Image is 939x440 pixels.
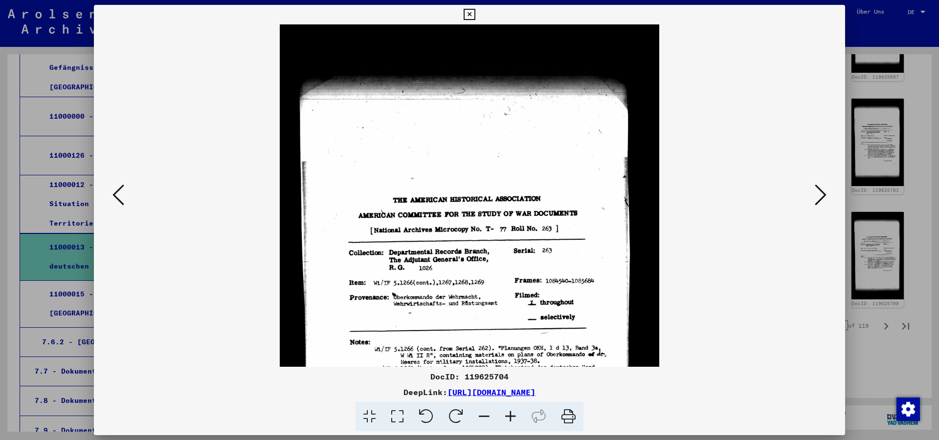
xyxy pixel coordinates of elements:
img: Zustimmung ändern [896,398,920,421]
div: Zustimmung ändern [896,397,919,420]
a: [URL][DOMAIN_NAME] [447,387,536,397]
div: DeepLink: [94,386,845,398]
div: DocID: 119625704 [94,371,845,382]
